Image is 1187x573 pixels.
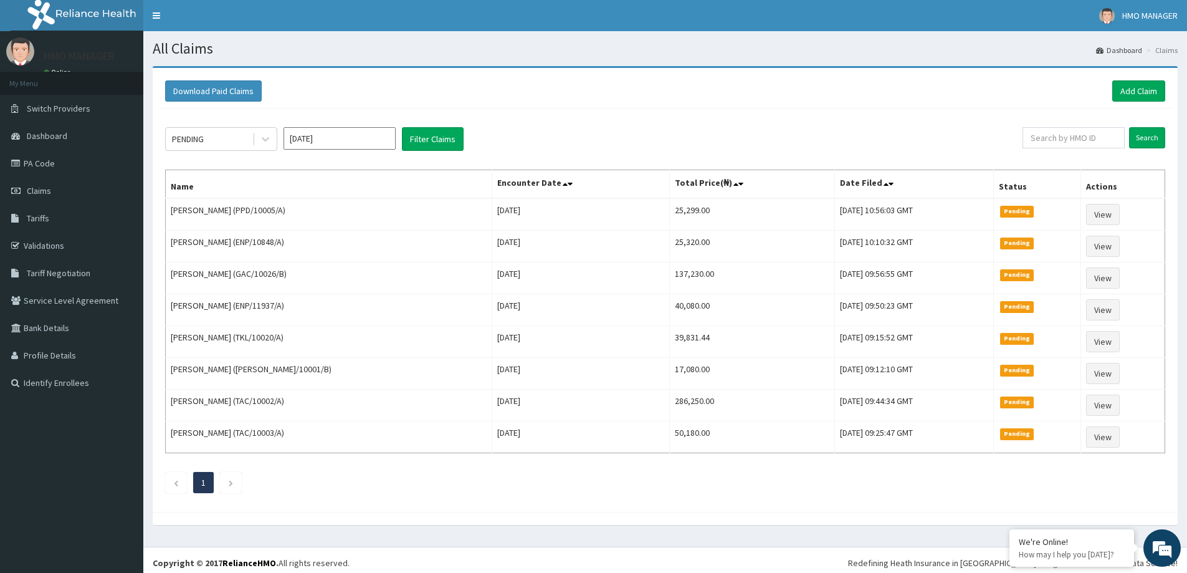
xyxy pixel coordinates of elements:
td: [DATE] [492,421,670,453]
span: Tariffs [27,213,49,224]
span: Pending [1000,333,1034,344]
input: Search [1129,127,1165,148]
td: [PERSON_NAME] (TAC/10003/A) [166,421,492,453]
th: Encounter Date [492,170,670,199]
td: 50,180.00 [670,421,835,453]
input: Search by HMO ID [1023,127,1125,148]
span: Pending [1000,206,1034,217]
span: Pending [1000,397,1034,408]
td: [PERSON_NAME] (TKL/10020/A) [166,326,492,358]
input: Select Month and Year [284,127,396,150]
h1: All Claims [153,41,1178,57]
td: [PERSON_NAME] (ENP/10848/A) [166,231,492,262]
td: [DATE] 09:15:52 GMT [834,326,993,358]
a: View [1086,395,1120,416]
a: Next page [228,477,234,488]
th: Total Price(₦) [670,170,835,199]
th: Name [166,170,492,199]
span: Pending [1000,301,1034,312]
td: [DATE] [492,390,670,421]
button: Download Paid Claims [165,80,262,102]
td: 25,320.00 [670,231,835,262]
a: View [1086,426,1120,448]
td: [PERSON_NAME] ([PERSON_NAME]/10001/B) [166,358,492,390]
td: [DATE] 09:50:23 GMT [834,294,993,326]
td: [DATE] 09:56:55 GMT [834,262,993,294]
td: 137,230.00 [670,262,835,294]
th: Date Filed [834,170,993,199]
td: [DATE] 09:44:34 GMT [834,390,993,421]
td: [DATE] [492,198,670,231]
td: [DATE] [492,262,670,294]
span: Claims [27,185,51,196]
div: PENDING [172,133,204,145]
td: [DATE] [492,326,670,358]
td: [DATE] 09:25:47 GMT [834,421,993,453]
a: View [1086,363,1120,384]
a: View [1086,236,1120,257]
td: 40,080.00 [670,294,835,326]
a: View [1086,204,1120,225]
td: [DATE] 10:56:03 GMT [834,198,993,231]
th: Status [993,170,1080,199]
td: [PERSON_NAME] (PPD/10005/A) [166,198,492,231]
span: Pending [1000,428,1034,440]
span: Pending [1000,238,1034,249]
a: Previous page [173,477,179,488]
th: Actions [1080,170,1165,199]
td: [PERSON_NAME] (TAC/10002/A) [166,390,492,421]
strong: Copyright © 2017 . [153,557,279,569]
a: Page 1 is your current page [201,477,206,488]
img: User Image [6,37,34,65]
td: [PERSON_NAME] (GAC/10026/B) [166,262,492,294]
td: [DATE] 10:10:32 GMT [834,231,993,262]
a: Online [44,68,74,77]
td: [PERSON_NAME] (ENP/11937/A) [166,294,492,326]
p: How may I help you today? [1019,549,1125,560]
span: Tariff Negotiation [27,267,90,279]
td: [DATE] 09:12:10 GMT [834,358,993,390]
p: HMO MANAGER [44,51,115,62]
a: View [1086,331,1120,352]
a: RelianceHMO [222,557,276,569]
span: Pending [1000,269,1034,281]
td: [DATE] [492,358,670,390]
td: 17,080.00 [670,358,835,390]
span: Switch Providers [27,103,90,114]
a: Dashboard [1096,45,1142,55]
a: View [1086,299,1120,320]
span: Dashboard [27,130,67,142]
div: Redefining Heath Insurance in [GEOGRAPHIC_DATA] using Telemedicine and Data Science! [848,557,1178,569]
td: 286,250.00 [670,390,835,421]
div: We're Online! [1019,536,1125,547]
img: User Image [1099,8,1115,24]
td: 39,831.44 [670,326,835,358]
span: Pending [1000,365,1034,376]
button: Filter Claims [402,127,464,151]
a: Add Claim [1112,80,1165,102]
td: 25,299.00 [670,198,835,231]
td: [DATE] [492,294,670,326]
td: [DATE] [492,231,670,262]
a: View [1086,267,1120,289]
span: HMO MANAGER [1122,10,1178,21]
li: Claims [1143,45,1178,55]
